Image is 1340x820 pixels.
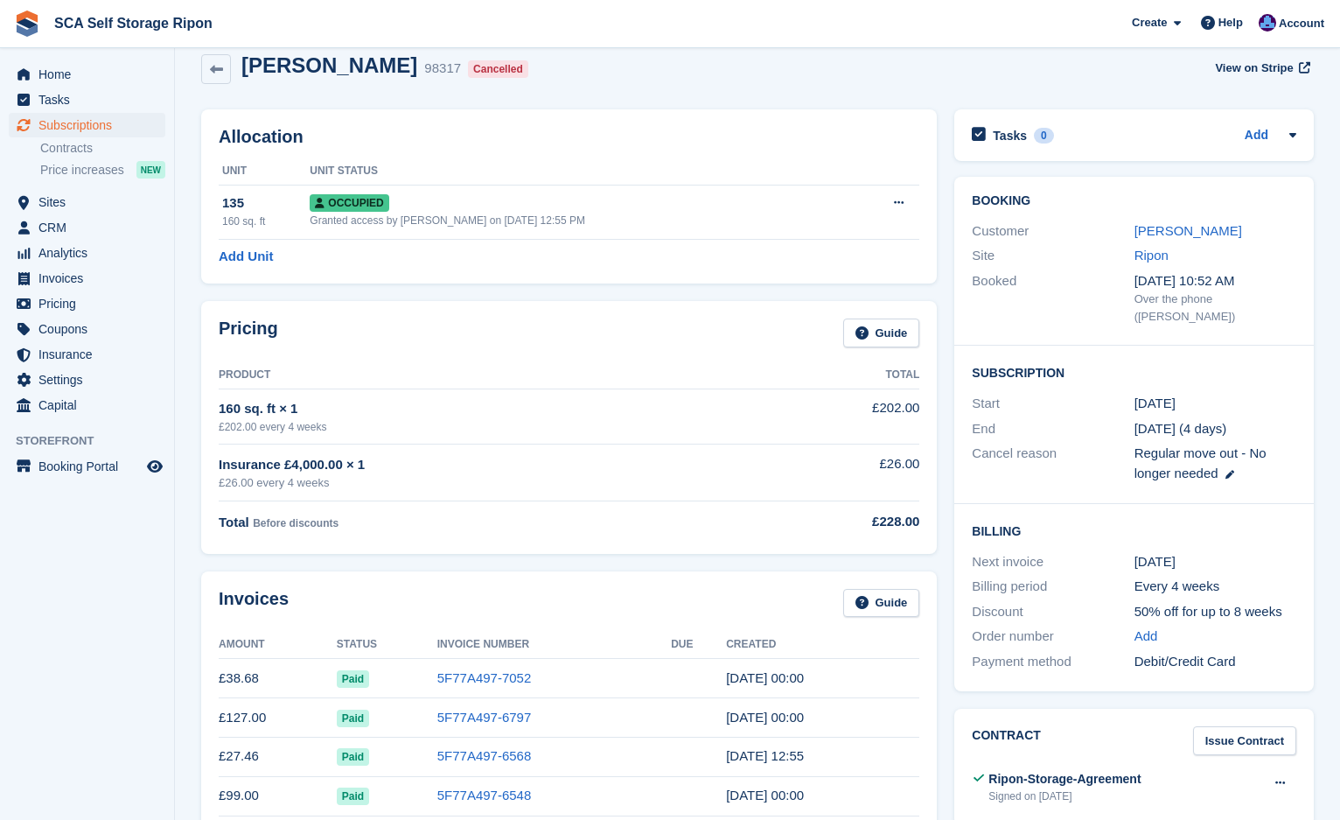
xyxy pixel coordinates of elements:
[40,162,124,179] span: Price increases
[136,161,165,179] div: NEW
[972,363,1296,381] h2: Subscription
[219,158,310,186] th: Unit
[1193,726,1296,755] a: Issue Contract
[310,194,388,212] span: Occupied
[1279,15,1324,32] span: Account
[38,113,143,137] span: Subscriptions
[310,158,848,186] th: Unit Status
[972,726,1041,755] h2: Contract
[972,444,1134,483] div: Cancel reason
[9,88,165,112] a: menu
[38,215,143,240] span: CRM
[9,342,165,367] a: menu
[972,394,1134,414] div: Start
[437,748,532,763] a: 5F77A497-6568
[219,247,273,267] a: Add Unit
[9,190,165,214] a: menu
[219,455,748,475] div: Insurance £4,000.00 × 1
[219,474,748,492] div: £26.00 every 4 weeks
[222,214,310,229] div: 160 sq. ft
[310,213,848,228] div: Granted access by [PERSON_NAME] on [DATE] 12:55 PM
[726,670,804,685] time: 2025-09-23 23:00:37 UTC
[1134,602,1296,622] div: 50% off for up to 8 weeks
[1134,421,1227,436] span: [DATE] (4 days)
[437,670,532,685] a: 5F77A497-7052
[468,60,528,78] div: Cancelled
[1134,652,1296,672] div: Debit/Credit Card
[972,246,1134,266] div: Site
[14,11,40,37] img: stora-icon-8386f47178a22dfd0bd8f6a31ec36ba5ce8667c1dd55bd0f319d3a0aa187defe.svg
[219,419,748,435] div: £202.00 every 4 weeks
[47,9,220,38] a: SCA Self Storage Ripon
[219,319,278,347] h2: Pricing
[972,271,1134,326] div: Booked
[38,190,143,214] span: Sites
[972,602,1134,622] div: Discount
[1132,14,1167,32] span: Create
[748,512,919,532] div: £228.00
[219,361,748,389] th: Product
[38,393,143,417] span: Capital
[1208,53,1314,82] a: View on Stripe
[38,291,143,316] span: Pricing
[437,631,671,659] th: Invoice Number
[726,710,804,725] time: 2025-08-26 23:00:37 UTC
[253,517,338,529] span: Before discounts
[972,522,1296,539] h2: Billing
[219,698,337,738] td: £127.00
[219,399,748,419] div: 160 sq. ft × 1
[748,361,919,389] th: Total
[219,589,289,618] h2: Invoices
[9,215,165,240] a: menu
[671,631,726,659] th: Due
[748,389,919,444] td: £202.00
[1134,291,1296,325] div: Over the phone ([PERSON_NAME])
[1134,271,1296,291] div: [DATE] 10:52 AM
[9,266,165,291] a: menu
[40,140,165,157] a: Contracts
[1134,577,1296,597] div: Every 4 weeks
[219,515,249,529] span: Total
[972,419,1134,439] div: End
[972,194,1296,208] h2: Booking
[144,456,165,477] a: Preview store
[337,748,369,766] span: Paid
[9,241,165,265] a: menu
[38,317,143,341] span: Coupons
[222,193,310,214] div: 135
[38,62,143,87] span: Home
[1034,128,1054,144] div: 0
[219,737,337,776] td: £27.46
[38,454,143,479] span: Booking Portal
[843,589,920,618] a: Guide
[38,342,143,367] span: Insurance
[988,770,1141,788] div: Ripon-Storage-Agreement
[337,710,369,727] span: Paid
[38,368,143,392] span: Settings
[9,393,165,417] a: menu
[748,445,919,501] td: £26.00
[988,788,1141,804] div: Signed on [DATE]
[241,53,417,77] h2: [PERSON_NAME]
[843,319,920,347] a: Guide
[9,62,165,87] a: menu
[219,776,337,816] td: £99.00
[1245,126,1268,146] a: Add
[1215,60,1293,77] span: View on Stripe
[726,748,804,763] time: 2025-07-30 11:55:04 UTC
[38,88,143,112] span: Tasks
[726,788,804,802] time: 2025-07-29 23:00:52 UTC
[1134,223,1242,238] a: [PERSON_NAME]
[9,317,165,341] a: menu
[972,627,1134,647] div: Order number
[9,113,165,137] a: menu
[1259,14,1276,32] img: Sarah Race
[9,368,165,392] a: menu
[437,710,532,725] a: 5F77A497-6797
[1134,627,1158,647] a: Add
[972,577,1134,597] div: Billing period
[437,788,532,802] a: 5F77A497-6548
[219,659,337,698] td: £38.68
[424,59,461,79] div: 98317
[972,221,1134,242] div: Customer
